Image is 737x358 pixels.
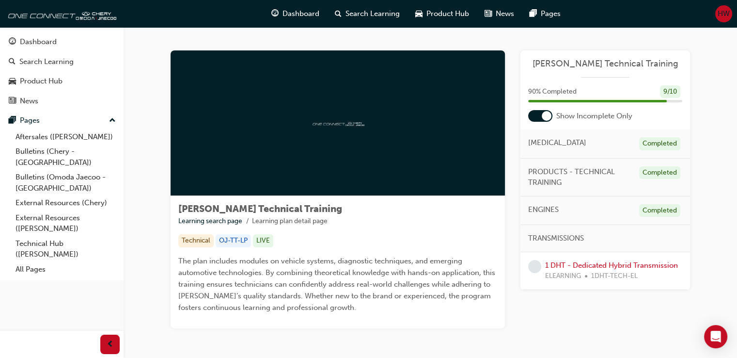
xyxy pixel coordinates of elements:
[252,216,328,227] li: Learning plan detail page
[528,58,682,69] a: [PERSON_NAME] Technical Training
[485,8,492,20] span: news-icon
[715,5,732,22] button: HW
[528,204,559,215] span: ENGINES
[718,8,730,19] span: HW
[282,8,319,19] span: Dashboard
[4,31,120,112] button: DashboardSearch LearningProduct HubNews
[9,77,16,86] span: car-icon
[4,72,120,90] a: Product Hub
[107,339,114,351] span: prev-icon
[12,195,120,211] a: External Resources (Chery)
[9,97,16,106] span: news-icon
[9,58,16,66] span: search-icon
[20,76,63,87] div: Product Hub
[545,271,581,282] span: ELEARNING
[327,4,408,24] a: search-iconSearch Learning
[345,8,400,19] span: Search Learning
[178,203,342,214] span: [PERSON_NAME] Technical Training
[704,325,727,348] div: Open Intercom Messenger
[660,85,680,98] div: 9 / 10
[477,4,522,24] a: news-iconNews
[178,257,497,312] span: The plan includes modules on vehicle systems, diagnostic techniques, and emerging automotive tech...
[311,118,364,128] img: oneconnect
[335,8,342,20] span: search-icon
[20,36,57,48] div: Dashboard
[4,53,120,71] a: Search Learning
[541,8,561,19] span: Pages
[12,170,120,195] a: Bulletins (Omoda Jaecoo - [GEOGRAPHIC_DATA])
[639,204,680,217] div: Completed
[528,86,577,98] span: 90 % Completed
[639,137,680,150] div: Completed
[5,4,116,23] img: oneconnect
[12,211,120,236] a: External Resources ([PERSON_NAME])
[12,236,120,262] a: Technical Hub ([PERSON_NAME])
[415,8,423,20] span: car-icon
[9,38,16,47] span: guage-icon
[426,8,469,19] span: Product Hub
[9,116,16,125] span: pages-icon
[271,8,279,20] span: guage-icon
[522,4,568,24] a: pages-iconPages
[20,115,40,126] div: Pages
[408,4,477,24] a: car-iconProduct Hub
[109,114,116,127] span: up-icon
[528,260,541,273] span: learningRecordVerb_NONE-icon
[528,166,631,188] span: PRODUCTS - TECHNICAL TRAINING
[496,8,514,19] span: News
[253,234,273,247] div: LIVE
[639,166,680,179] div: Completed
[20,96,38,107] div: News
[4,112,120,130] button: Pages
[178,234,214,247] div: Technical
[19,56,74,67] div: Search Learning
[178,217,242,225] a: Learning search page
[545,261,678,270] a: 1 DHT - Dedicated Hybrid Transmission
[528,233,584,244] span: TRANSMISSIONS
[12,262,120,277] a: All Pages
[4,92,120,110] a: News
[556,111,632,122] span: Show Incomplete Only
[530,8,537,20] span: pages-icon
[12,130,120,145] a: Aftersales ([PERSON_NAME])
[12,144,120,170] a: Bulletins (Chery - [GEOGRAPHIC_DATA])
[216,234,251,247] div: OJ-TT-LP
[4,33,120,51] a: Dashboard
[528,137,586,148] span: [MEDICAL_DATA]
[264,4,327,24] a: guage-iconDashboard
[591,271,638,282] span: 1DHT-TECH-EL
